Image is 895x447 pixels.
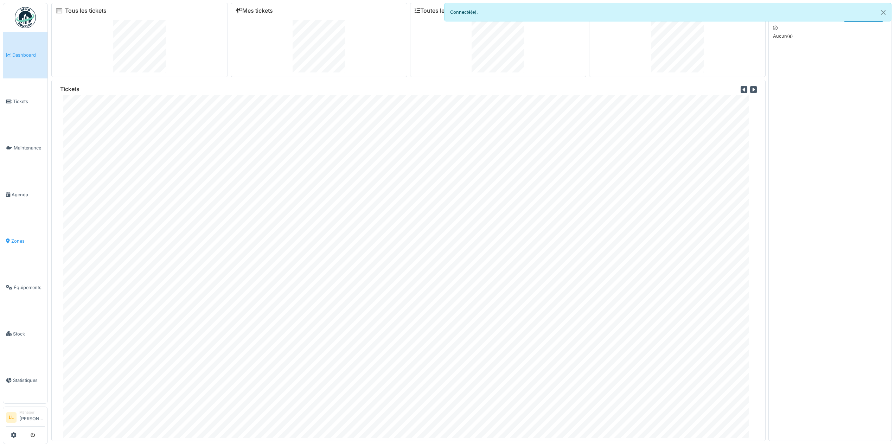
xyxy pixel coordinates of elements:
span: Zones [11,238,45,244]
p: Aucun(e) [773,33,887,39]
a: Tickets [3,78,47,125]
a: Stock [3,311,47,357]
a: Agenda [3,171,47,218]
a: Dashboard [3,32,47,78]
a: Mes tickets [235,7,273,14]
span: Maintenance [14,145,45,151]
a: LL Manager[PERSON_NAME] [6,410,45,427]
a: Maintenance [3,125,47,171]
a: Zones [3,218,47,264]
a: Toutes les tâches [415,7,467,14]
span: Tickets [13,98,45,105]
div: Manager [19,410,45,415]
a: Tous les tickets [65,7,107,14]
button: Close [875,3,891,22]
img: Badge_color-CXgf-gQk.svg [15,7,36,28]
li: [PERSON_NAME] [19,410,45,425]
span: Statistiques [13,377,45,384]
span: Agenda [12,191,45,198]
div: Connecté(e). [444,3,892,21]
li: LL [6,412,17,423]
span: Stock [13,331,45,337]
h6: Tickets [60,86,79,92]
span: Équipements [14,284,45,291]
a: Équipements [3,264,47,311]
a: Statistiques [3,357,47,403]
span: Dashboard [12,52,45,58]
